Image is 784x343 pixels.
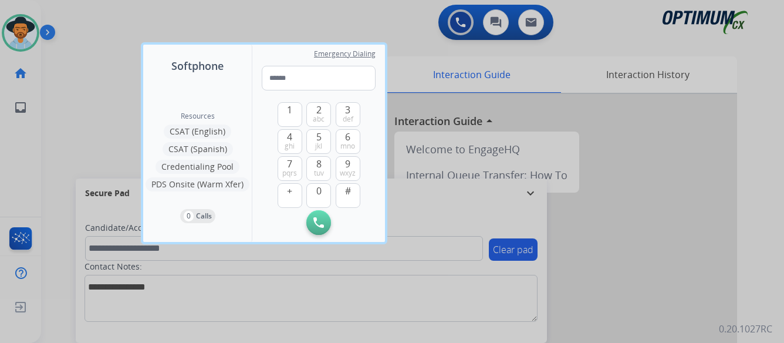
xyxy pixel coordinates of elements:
span: 0 [316,184,322,198]
button: CSAT (Spanish) [163,142,233,156]
span: abc [313,115,325,124]
button: 4ghi [278,129,302,154]
img: call-button [313,217,324,228]
span: Resources [181,112,215,121]
button: # [336,183,360,208]
span: 1 [287,103,292,117]
span: 8 [316,157,322,171]
span: tuv [314,169,324,178]
button: + [278,183,302,208]
span: 7 [287,157,292,171]
span: 6 [345,130,350,144]
span: # [345,184,351,198]
span: Softphone [171,58,224,74]
span: ghi [285,142,295,151]
span: 3 [345,103,350,117]
span: wxyz [340,169,356,178]
p: 0 [184,211,194,221]
button: 7pqrs [278,156,302,181]
span: 9 [345,157,350,171]
button: 2abc [306,102,331,127]
span: def [343,115,353,124]
p: Calls [196,211,212,221]
span: jkl [315,142,322,151]
button: 3def [336,102,360,127]
button: PDS Onsite (Warm Xfer) [146,177,249,191]
button: 0 [306,183,331,208]
span: + [287,184,292,198]
button: 1 [278,102,302,127]
button: 0Calls [180,209,215,223]
p: 0.20.1027RC [719,322,772,336]
span: Emergency Dialing [314,49,376,59]
button: 8tuv [306,156,331,181]
button: 5jkl [306,129,331,154]
button: CSAT (English) [164,125,231,139]
span: pqrs [282,169,297,178]
button: Credentialing Pool [156,160,239,174]
span: 4 [287,130,292,144]
span: 5 [316,130,322,144]
button: 9wxyz [336,156,360,181]
span: 2 [316,103,322,117]
span: mno [340,142,355,151]
button: 6mno [336,129,360,154]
